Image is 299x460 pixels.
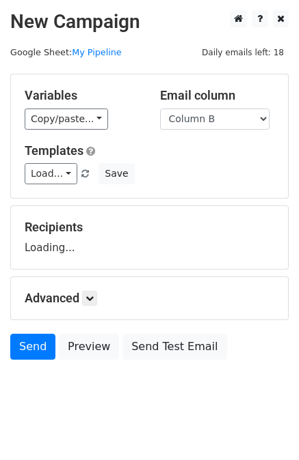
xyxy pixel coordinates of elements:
[10,334,55,360] a: Send
[197,47,289,57] a: Daily emails left: 18
[10,47,122,57] small: Google Sheet:
[25,88,140,103] h5: Variables
[25,220,274,235] h5: Recipients
[72,47,122,57] a: My Pipeline
[25,163,77,184] a: Load...
[25,220,274,255] div: Loading...
[25,143,83,158] a: Templates
[99,163,134,184] button: Save
[25,291,274,306] h5: Advanced
[25,109,108,130] a: Copy/paste...
[59,334,119,360] a: Preview
[122,334,226,360] a: Send Test Email
[197,45,289,60] span: Daily emails left: 18
[160,88,275,103] h5: Email column
[10,10,289,33] h2: New Campaign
